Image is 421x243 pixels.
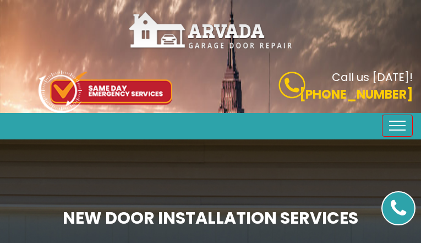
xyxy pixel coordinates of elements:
img: icon-top.png [39,71,172,113]
p: [PHONE_NUMBER] [219,85,413,104]
button: Toggle navigation [382,115,413,137]
img: Arvada.png [128,11,293,50]
b: NEW DOOR INSTALLATION SERVICES [63,206,358,230]
b: Call us [DATE]! [332,69,413,85]
a: Call us [DATE]! [PHONE_NUMBER] [219,72,413,104]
